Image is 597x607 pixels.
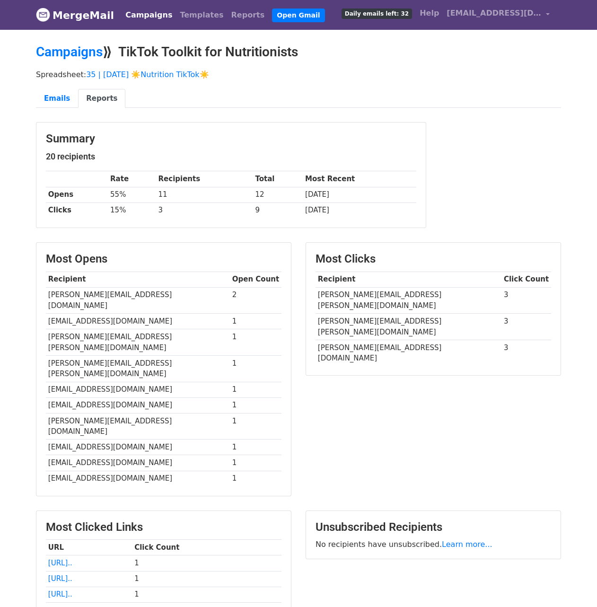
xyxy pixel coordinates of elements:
a: MergeMail [36,5,114,25]
td: 9 [253,202,303,218]
td: [EMAIL_ADDRESS][DOMAIN_NAME] [46,382,230,397]
th: Recipient [46,272,230,287]
td: [PERSON_NAME][EMAIL_ADDRESS][DOMAIN_NAME] [46,287,230,314]
a: Learn more... [442,540,492,549]
a: Daily emails left: 32 [338,4,416,23]
td: 55% [108,187,156,202]
td: 1 [132,555,281,571]
td: 2 [230,287,281,314]
a: [URL].. [48,590,72,598]
td: [PERSON_NAME][EMAIL_ADDRESS][PERSON_NAME][DOMAIN_NAME] [46,355,230,382]
a: Open Gmail [272,9,325,22]
a: Campaigns [122,6,176,25]
span: [EMAIL_ADDRESS][DOMAIN_NAME] [447,8,541,19]
a: [URL].. [48,574,72,583]
img: MergeMail logo [36,8,50,22]
a: Campaigns [36,44,103,60]
td: [DATE] [303,202,416,218]
td: [EMAIL_ADDRESS][DOMAIN_NAME] [46,471,230,486]
td: [PERSON_NAME][EMAIL_ADDRESS][DOMAIN_NAME] [316,340,501,366]
h3: Unsubscribed Recipients [316,520,551,534]
h3: Most Clicked Links [46,520,281,534]
p: No recipients have unsubscribed. [316,539,551,549]
a: [URL].. [48,559,72,567]
h3: Most Opens [46,252,281,266]
td: 3 [501,314,551,340]
td: 1 [230,455,281,471]
a: Templates [176,6,227,25]
td: [EMAIL_ADDRESS][DOMAIN_NAME] [46,440,230,455]
a: Emails [36,89,78,108]
td: 3 [156,202,253,218]
td: [EMAIL_ADDRESS][DOMAIN_NAME] [46,314,230,329]
th: URL [46,540,132,555]
h2: ⟫ TikTok Toolkit for Nutritionists [36,44,561,60]
th: Most Recent [303,171,416,187]
a: Help [416,4,443,23]
th: Click Count [132,540,281,555]
td: 12 [253,187,303,202]
td: [EMAIL_ADDRESS][DOMAIN_NAME] [46,455,230,471]
td: 1 [230,471,281,486]
td: [PERSON_NAME][EMAIL_ADDRESS][PERSON_NAME][DOMAIN_NAME] [46,329,230,356]
th: Total [253,171,303,187]
td: 1 [230,440,281,455]
td: 3 [501,340,551,366]
a: Reports [78,89,125,108]
iframe: Chat Widget [550,562,597,607]
td: 1 [132,571,281,587]
th: Clicks [46,202,108,218]
td: 11 [156,187,253,202]
th: Rate [108,171,156,187]
td: [EMAIL_ADDRESS][DOMAIN_NAME] [46,397,230,413]
a: 35 | [DATE] ☀️Nutrition TikTok☀️ [86,70,209,79]
td: [DATE] [303,187,416,202]
th: Recipient [316,272,501,287]
h3: Summary [46,132,416,146]
td: 1 [230,382,281,397]
td: [PERSON_NAME][EMAIL_ADDRESS][PERSON_NAME][DOMAIN_NAME] [316,314,501,340]
td: 1 [230,413,281,440]
th: Click Count [501,272,551,287]
td: 1 [230,397,281,413]
td: 3 [501,287,551,314]
td: 15% [108,202,156,218]
td: [PERSON_NAME][EMAIL_ADDRESS][PERSON_NAME][DOMAIN_NAME] [316,287,501,314]
td: 1 [230,329,281,356]
td: 1 [230,355,281,382]
td: 1 [132,587,281,602]
th: Open Count [230,272,281,287]
h5: 20 recipients [46,151,416,162]
td: 1 [230,314,281,329]
p: Spreadsheet: [36,70,561,79]
th: Opens [46,187,108,202]
a: Reports [228,6,269,25]
span: Daily emails left: 32 [342,9,412,19]
h3: Most Clicks [316,252,551,266]
th: Recipients [156,171,253,187]
td: [PERSON_NAME][EMAIL_ADDRESS][DOMAIN_NAME] [46,413,230,440]
a: [EMAIL_ADDRESS][DOMAIN_NAME] [443,4,553,26]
